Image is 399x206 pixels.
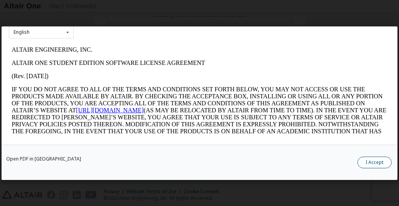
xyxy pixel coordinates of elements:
[357,157,392,168] button: I Accept
[3,16,379,23] p: ALTAIR ONE STUDENT EDITION SOFTWARE LICENSE AGREEMENT
[3,3,379,10] p: ALTAIR ENGINEERING, INC.
[6,157,81,161] a: Open PDF in [GEOGRAPHIC_DATA]
[3,43,379,106] p: IF YOU DO NOT AGREE TO ALL OF THE TERMS AND CONDITIONS SET FORTH BELOW, YOU MAY NOT ACCESS OR USE...
[3,30,379,37] p: (Rev. [DATE])
[14,30,29,35] div: English
[68,64,135,70] a: [URL][DOMAIN_NAME]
